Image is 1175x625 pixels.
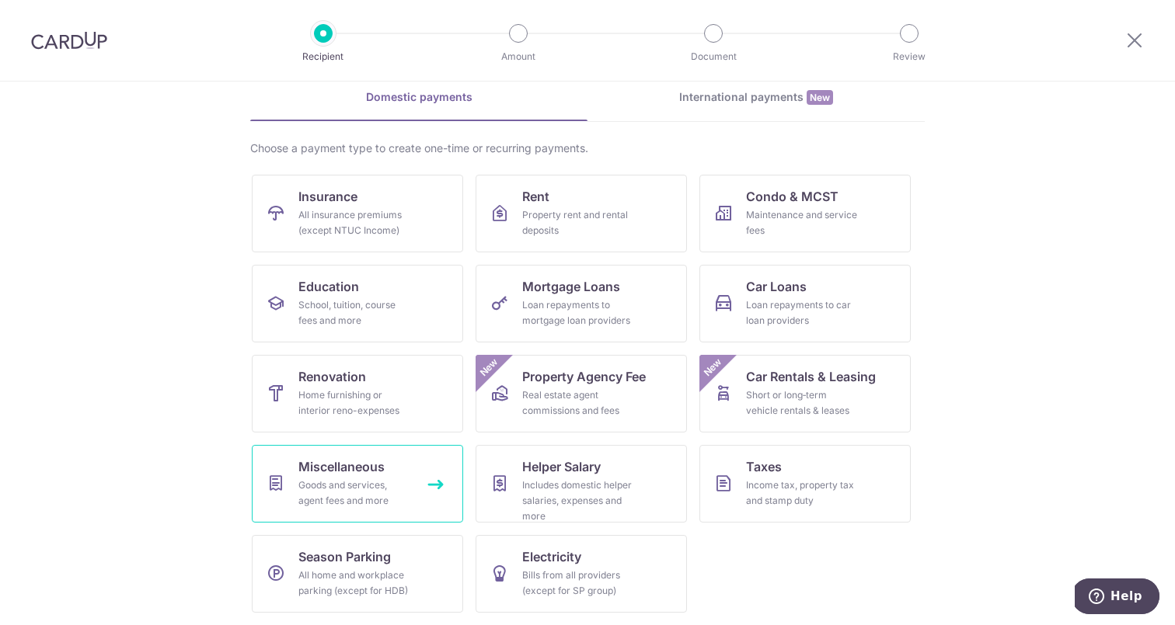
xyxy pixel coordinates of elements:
span: Property Agency Fee [522,367,646,386]
a: Mortgage LoansLoan repayments to mortgage loan providers [476,265,687,342]
span: Taxes [746,457,782,476]
img: CardUp [31,31,107,50]
span: New [476,355,502,380]
span: Help [36,11,68,25]
p: Recipient [266,49,381,64]
span: Season Parking [298,547,391,566]
a: Property Agency FeeReal estate agent commissions and feesNew [476,355,687,432]
span: Rent [522,187,549,206]
span: Mortgage Loans [522,277,620,296]
span: New [700,355,726,380]
p: Document [656,49,771,64]
a: MiscellaneousGoods and services, agent fees and more [252,445,463,523]
span: Helper Salary [522,457,601,476]
div: Loan repayments to mortgage loan providers [522,297,634,328]
p: Review [852,49,967,64]
div: Includes domestic helper salaries, expenses and more [522,477,634,524]
div: Choose a payment type to create one-time or recurring payments. [250,141,925,156]
a: Car LoansLoan repayments to car loan providers [699,265,911,342]
div: International payments [587,89,925,106]
div: Bills from all providers (except for SP group) [522,568,634,599]
span: Insurance [298,187,357,206]
span: Miscellaneous [298,457,385,476]
a: RenovationHome furnishing or interior reno-expenses [252,355,463,432]
div: Maintenance and service fees [746,207,858,238]
div: Income tax, property tax and stamp duty [746,477,858,509]
a: EducationSchool, tuition, course fees and more [252,265,463,342]
a: Season ParkingAll home and workplace parking (except for HDB) [252,535,463,613]
p: Amount [461,49,576,64]
span: Car Rentals & Leasing [746,367,876,386]
div: All home and workplace parking (except for HDB) [298,568,410,599]
div: Goods and services, agent fees and more [298,477,410,509]
span: Renovation [298,367,366,386]
a: Condo & MCSTMaintenance and service fees [699,175,911,252]
a: TaxesIncome tax, property tax and stamp duty [699,445,911,523]
a: ElectricityBills from all providers (except for SP group) [476,535,687,613]
span: Car Loans [746,277,807,296]
span: Education [298,277,359,296]
span: New [807,90,833,105]
div: Domestic payments [250,89,587,105]
div: Loan repayments to car loan providers [746,297,858,328]
span: Electricity [522,547,581,566]
div: Real estate agent commissions and fees [522,387,634,418]
div: Property rent and rental deposits [522,207,634,238]
div: Home furnishing or interior reno-expenses [298,387,410,418]
span: Condo & MCST [746,187,839,206]
div: Short or long‑term vehicle rentals & leases [746,387,858,418]
iframe: Opens a widget where you can find more information [1075,578,1159,617]
div: School, tuition, course fees and more [298,297,410,328]
a: RentProperty rent and rental deposits [476,175,687,252]
div: All insurance premiums (except NTUC Income) [298,207,410,238]
a: Helper SalaryIncludes domestic helper salaries, expenses and more [476,445,687,523]
a: InsuranceAll insurance premiums (except NTUC Income) [252,175,463,252]
a: Car Rentals & LeasingShort or long‑term vehicle rentals & leasesNew [699,355,911,432]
